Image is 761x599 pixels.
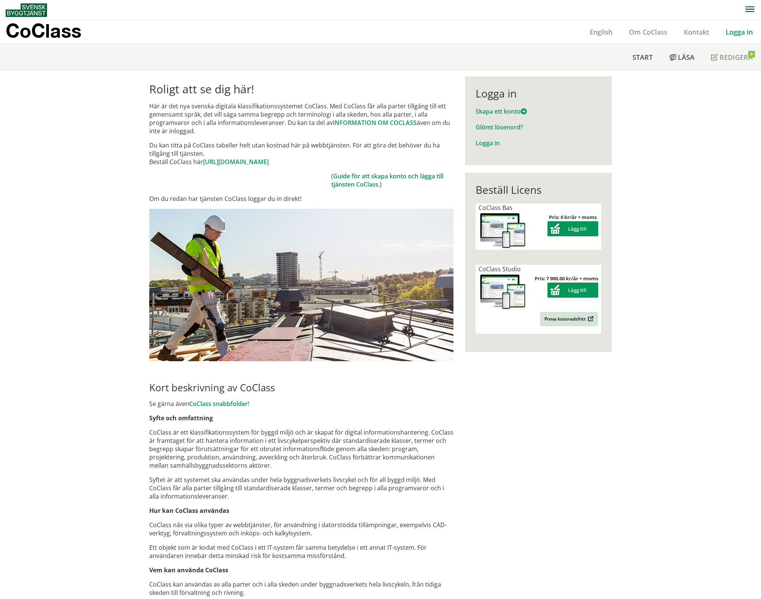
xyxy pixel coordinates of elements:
[476,139,500,147] a: Logga in
[479,212,527,250] img: coclass-license.jpg
[149,521,453,537] p: CoClass nås via olika typer av webbtjänster, för användning i datorstödda tillämpningar, exempelv...
[717,27,761,36] a: Logga in
[189,400,248,408] a: CoClass snabbfolder
[331,172,453,189] td: ( .)
[547,287,598,293] a: Lägg till
[6,3,47,17] img: Svensk Byggtjänst
[547,283,598,298] button: Lägg till
[149,566,228,574] strong: Vem kan använda CoClass
[476,107,527,116] a: Skapa ett konto
[149,506,229,515] strong: Hur kan CoClass användas
[149,580,453,597] p: CoClass kan användas av alla parter och i alla skeden under byggnadsverkets hela livscykeln, från...
[333,119,417,127] a: INFORMATION OM COCLASS
[540,312,598,326] a: Prova kostnadsfritt
[549,214,597,220] strong: Pris: 0 kr/år + moms
[535,275,598,282] strong: Pris: 7 900,00 kr/år + moms
[476,183,601,196] div: Beställ Licens
[547,221,598,236] button: Lägg till
[581,27,621,36] a: English
[149,209,453,361] img: login.jpg
[678,53,694,62] span: Läsa
[149,543,453,560] p: Ett objekt som är kodat med CoClass i ett IT-system får samma betydelse i ett annat IT-system. Fö...
[149,141,453,166] p: Du kan titta på CoClass tabeller helt utan kostnad här på webbtjänsten. För att göra det behöver ...
[149,428,453,470] p: CoClass är ett klassifikationssystem för byggd miljö och är skapat för digital informationshanter...
[479,273,527,311] img: coclass-license.jpg
[476,123,523,131] a: Glömt lösenord?
[479,204,512,212] span: CoClass Bas
[476,87,601,100] div: Logga in
[149,400,453,408] p: Se gärna även !
[149,414,213,422] strong: Syfte och omfattning
[587,316,594,322] img: Outbound.png
[621,27,676,36] a: Om CoClass
[6,20,97,44] a: CoClass
[149,82,453,96] h1: Roligt att se dig här!
[479,265,521,273] span: CoClass Studio
[632,53,653,62] span: Start
[149,382,453,394] h2: Kort beskrivning av CoClass
[149,102,453,135] p: Här är det nya svenska digitala klassifikationssystemet CoClass. Med CoClass får alla parter till...
[676,27,717,36] a: Kontakt
[331,172,443,189] a: Guide för att skapa konto och lägga till tjänsten CoClass
[547,225,598,232] a: Lägg till
[624,44,661,70] a: Start
[149,195,453,203] p: Om du redan har tjänsten CoClass loggar du in direkt!
[6,26,81,35] p: CoClass
[203,158,269,166] a: [URL][DOMAIN_NAME]
[661,44,703,70] a: Läsa
[149,476,453,500] p: Syftet är att systemet ska användas under hela byggnadsverkets livscykel och för all byggd miljö....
